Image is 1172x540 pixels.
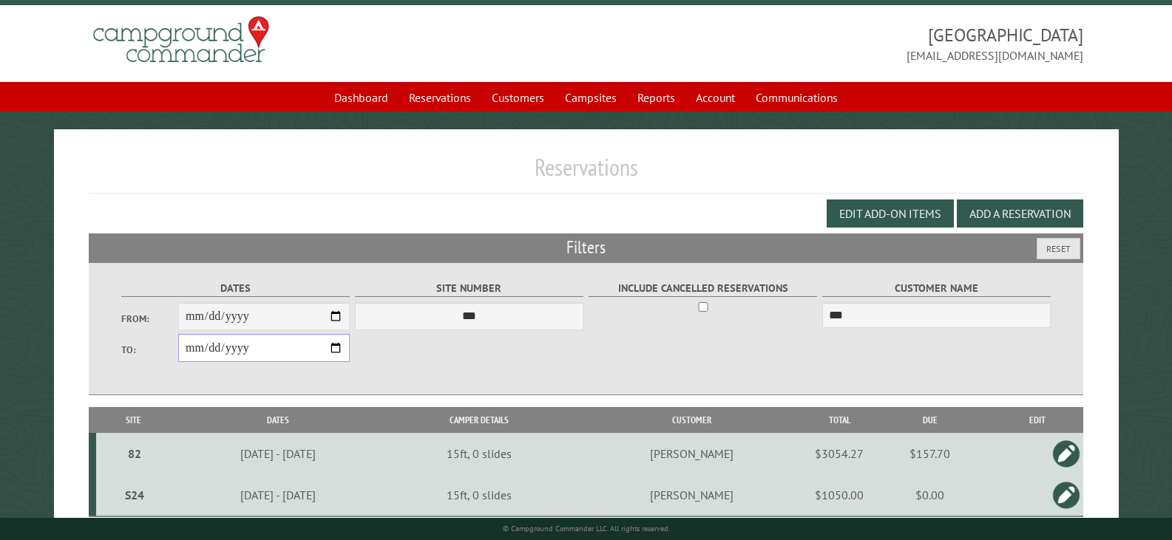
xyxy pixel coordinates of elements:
[325,83,397,112] a: Dashboard
[355,280,584,297] label: Site Number
[503,524,670,533] small: © Campground Commander LLC. All rights reserved.
[385,433,573,474] td: 15ft, 0 slides
[810,433,869,474] td: $3054.27
[1037,238,1080,259] button: Reset
[385,407,573,433] th: Camper Details
[869,474,991,516] td: $0.00
[96,407,170,433] th: Site
[957,199,1083,228] button: Add a Reservation
[89,11,274,69] img: Campground Commander
[102,488,168,502] div: S24
[810,474,869,516] td: $1050.00
[89,153,1083,194] h1: Reservations
[385,474,573,516] td: 15ft, 0 slides
[687,83,744,112] a: Account
[102,446,168,461] div: 82
[121,343,178,357] label: To:
[121,312,178,326] label: From:
[170,407,385,433] th: Dates
[172,488,383,502] div: [DATE] - [DATE]
[629,83,684,112] a: Reports
[747,83,847,112] a: Communications
[400,83,480,112] a: Reservations
[589,280,818,297] label: Include Cancelled Reservations
[991,407,1083,433] th: Edit
[586,23,1083,64] span: [GEOGRAPHIC_DATA] [EMAIL_ADDRESS][DOMAIN_NAME]
[172,446,383,461] div: [DATE] - [DATE]
[573,407,810,433] th: Customer
[827,199,954,228] button: Edit Add-on Items
[810,407,869,433] th: Total
[573,474,810,516] td: [PERSON_NAME]
[483,83,553,112] a: Customers
[822,280,1051,297] label: Customer Name
[573,433,810,474] td: [PERSON_NAME]
[869,433,991,474] td: $157.70
[121,280,350,297] label: Dates
[556,83,626,112] a: Campsites
[869,407,991,433] th: Due
[89,233,1083,262] h2: Filters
